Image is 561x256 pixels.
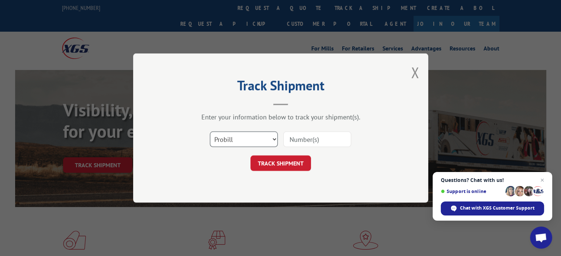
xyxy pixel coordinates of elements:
[441,189,503,194] span: Support is online
[441,177,544,183] span: Questions? Chat with us!
[411,63,419,82] button: Close modal
[250,155,311,171] button: TRACK SHIPMENT
[441,201,544,215] div: Chat with XGS Customer Support
[460,205,534,211] span: Chat with XGS Customer Support
[283,131,351,147] input: Number(s)
[530,227,552,249] div: Open chat
[170,80,391,94] h2: Track Shipment
[538,176,547,185] span: Close chat
[170,113,391,121] div: Enter your information below to track your shipment(s).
